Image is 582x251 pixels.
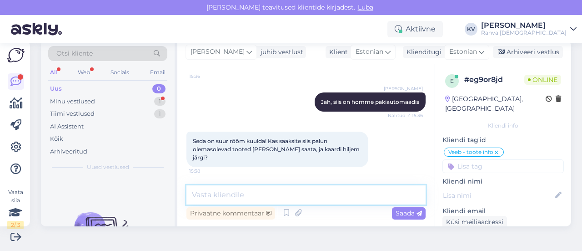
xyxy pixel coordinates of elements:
[442,135,564,145] p: Kliendi tag'id
[388,112,423,119] span: Nähtud ✓ 15:36
[403,47,442,57] div: Klienditugi
[148,67,167,78] div: Email
[442,206,564,216] p: Kliendi email
[442,216,507,228] div: Küsi meiliaadressi
[355,3,376,11] span: Luba
[50,122,84,131] div: AI Assistent
[450,77,454,84] span: e
[50,134,63,143] div: Kõik
[481,22,567,29] div: [PERSON_NAME]
[481,29,567,36] div: Rahva [DEMOGRAPHIC_DATA]
[257,47,303,57] div: juhib vestlust
[396,209,422,217] span: Saada
[87,163,129,171] span: Uued vestlused
[387,21,443,37] div: Aktiivne
[50,147,87,156] div: Arhiveeritud
[464,74,524,85] div: # eg9or8jd
[448,149,493,155] span: Veeb - toote info
[443,190,553,200] input: Lisa nimi
[326,47,348,57] div: Klient
[524,75,561,85] span: Online
[321,98,419,105] span: Jah, siis on homme pakiautomaadis
[449,47,477,57] span: Estonian
[191,47,245,57] span: [PERSON_NAME]
[189,73,223,80] span: 15:36
[7,188,24,229] div: Vaata siia
[50,97,95,106] div: Minu vestlused
[493,46,563,58] div: Arhiveeri vestlus
[152,84,166,93] div: 0
[186,207,275,220] div: Privaatne kommentaar
[445,94,546,113] div: [GEOGRAPHIC_DATA], [GEOGRAPHIC_DATA]
[7,48,25,62] img: Askly Logo
[50,109,95,118] div: Tiimi vestlused
[465,23,477,36] div: KV
[76,67,92,78] div: Web
[442,122,564,130] div: Kliendi info
[50,84,62,93] div: Uus
[481,22,577,36] a: [PERSON_NAME]Rahva [DEMOGRAPHIC_DATA]
[189,168,223,174] span: 15:38
[154,109,166,118] div: 1
[56,49,93,58] span: Otsi kliente
[109,67,131,78] div: Socials
[7,221,24,229] div: 2 / 3
[154,97,166,106] div: 1
[193,138,361,161] span: Seda on suur rõõm kuulda! Kas saaksite siis palun olemasolevad tooted [PERSON_NAME] saata, ja kaa...
[442,177,564,186] p: Kliendi nimi
[384,85,423,92] span: [PERSON_NAME]
[442,159,564,173] input: Lisa tag
[356,47,383,57] span: Estonian
[48,67,59,78] div: All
